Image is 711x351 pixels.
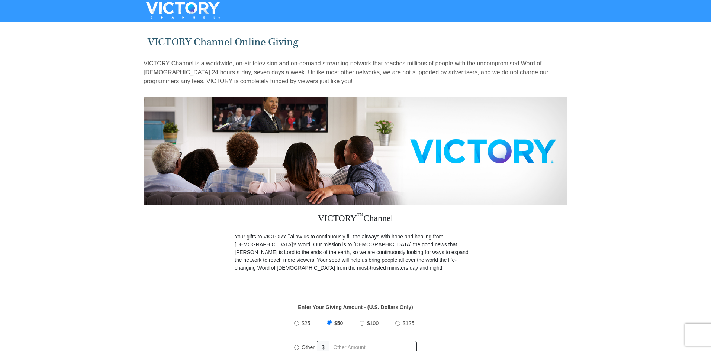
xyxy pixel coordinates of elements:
[235,205,476,233] h3: VICTORY Channel
[298,304,413,310] strong: Enter Your Giving Amount - (U.S. Dollars Only)
[367,320,379,326] span: $100
[235,233,476,272] p: Your gifts to VICTORY allow us to continuously fill the airways with hope and healing from [DEMOG...
[403,320,414,326] span: $125
[148,36,564,48] h1: VICTORY Channel Online Giving
[334,320,343,326] span: $50
[357,212,364,219] sup: ™
[144,59,567,86] p: VICTORY Channel is a worldwide, on-air television and on-demand streaming network that reaches mi...
[136,2,229,19] img: VICTORYTHON - VICTORY Channel
[302,344,315,350] span: Other
[286,233,290,237] sup: ™
[302,320,310,326] span: $25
